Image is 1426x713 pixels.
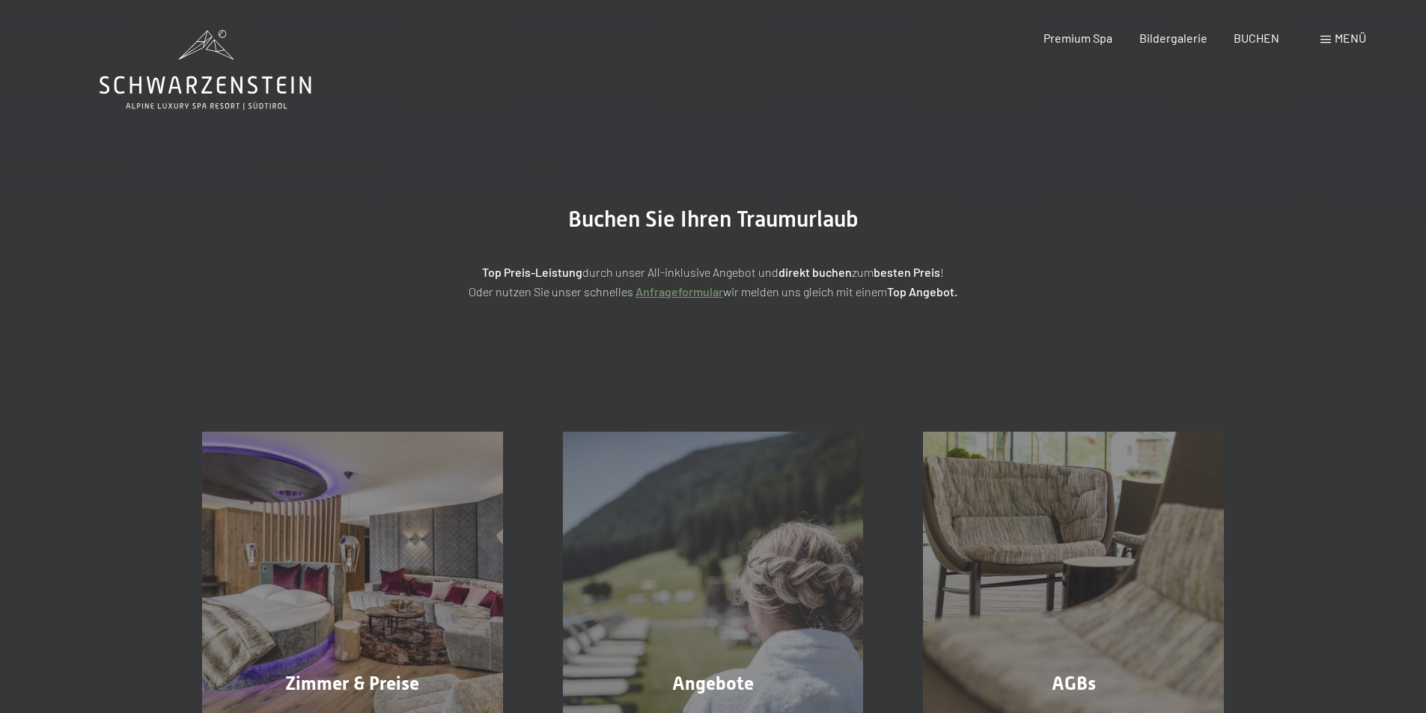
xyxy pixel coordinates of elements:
[482,265,582,279] strong: Top Preis-Leistung
[1052,673,1096,694] span: AGBs
[874,265,940,279] strong: besten Preis
[636,284,723,299] a: Anfrageformular
[568,206,859,232] span: Buchen Sie Ihren Traumurlaub
[1335,31,1366,45] span: Menü
[1139,31,1207,45] a: Bildergalerie
[1234,31,1279,45] a: BUCHEN
[887,284,957,299] strong: Top Angebot.
[778,265,852,279] strong: direkt buchen
[339,263,1088,301] p: durch unser All-inklusive Angebot und zum ! Oder nutzen Sie unser schnelles wir melden uns gleich...
[1043,31,1112,45] a: Premium Spa
[285,673,419,694] span: Zimmer & Preise
[672,673,754,694] span: Angebote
